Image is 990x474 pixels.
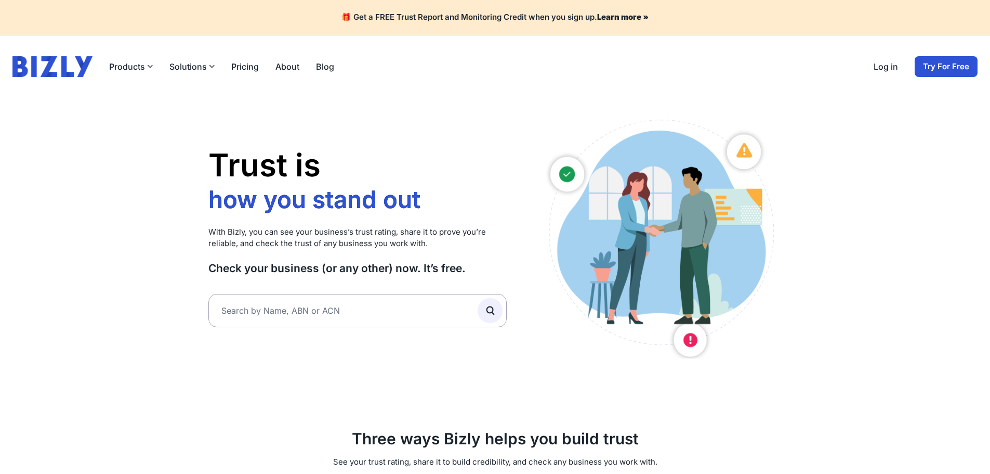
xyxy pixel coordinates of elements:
h2: Three ways Bizly helps you build trust [208,429,782,448]
a: Pricing [231,60,259,73]
a: Try For Free [915,56,978,77]
a: Log in [874,60,898,73]
a: Learn more » [597,12,649,22]
input: Search by Name, ABN or ACN [208,294,507,327]
p: With Bizly, you can see your business’s trust rating, share it to prove you’re reliable, and chec... [208,226,507,250]
span: Trust is [208,146,321,184]
h3: Check your business (or any other) now. It’s free. [208,261,507,275]
li: how you stand out [208,185,426,215]
img: Australian small business owners illustration [538,114,782,358]
a: Blog [316,60,334,73]
p: See your trust rating, share it to build credibility, and check any business you work with. [208,456,782,468]
h4: 🎁 Get a FREE Trust Report and Monitoring Credit when you sign up. [12,12,978,22]
button: Solutions [169,60,215,73]
button: Products [109,60,153,73]
a: About [275,60,299,73]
